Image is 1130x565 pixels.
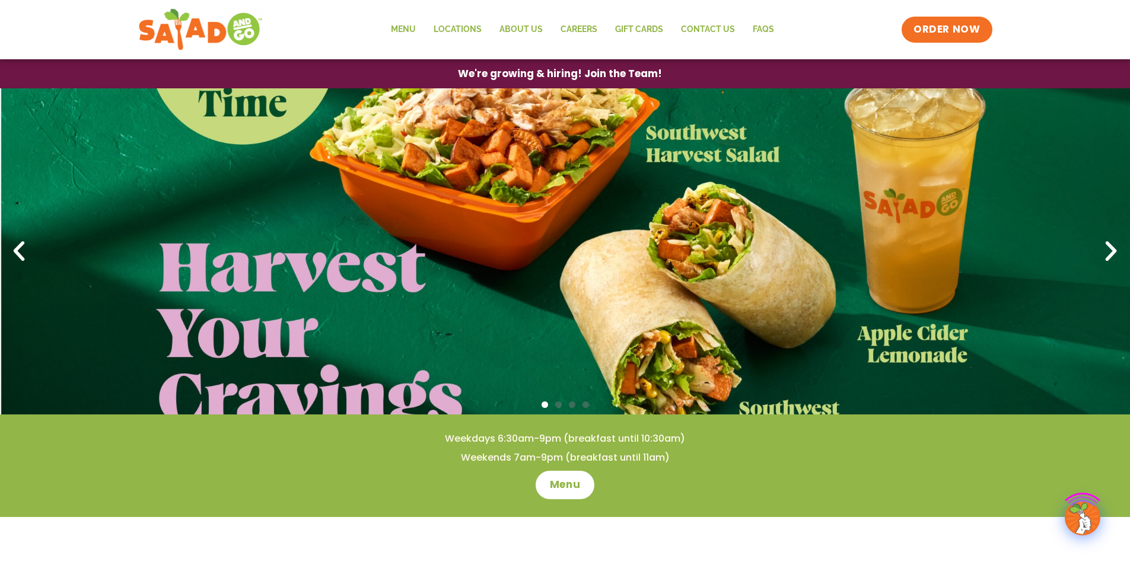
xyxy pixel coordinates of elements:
[382,16,425,43] a: Menu
[569,401,575,408] span: Go to slide 3
[491,16,552,43] a: About Us
[425,16,491,43] a: Locations
[24,432,1106,445] h4: Weekdays 6:30am-9pm (breakfast until 10:30am)
[6,238,32,264] div: Previous slide
[582,401,589,408] span: Go to slide 4
[138,6,263,53] img: new-SAG-logo-768×292
[744,16,783,43] a: FAQs
[382,16,783,43] nav: Menu
[913,23,980,37] span: ORDER NOW
[555,401,562,408] span: Go to slide 2
[550,478,580,492] span: Menu
[536,471,594,499] a: Menu
[902,17,992,43] a: ORDER NOW
[1098,238,1124,264] div: Next slide
[24,451,1106,464] h4: Weekends 7am-9pm (breakfast until 11am)
[606,16,672,43] a: GIFT CARDS
[542,401,548,408] span: Go to slide 1
[672,16,744,43] a: Contact Us
[440,60,680,88] a: We're growing & hiring! Join the Team!
[458,69,662,79] span: We're growing & hiring! Join the Team!
[552,16,606,43] a: Careers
